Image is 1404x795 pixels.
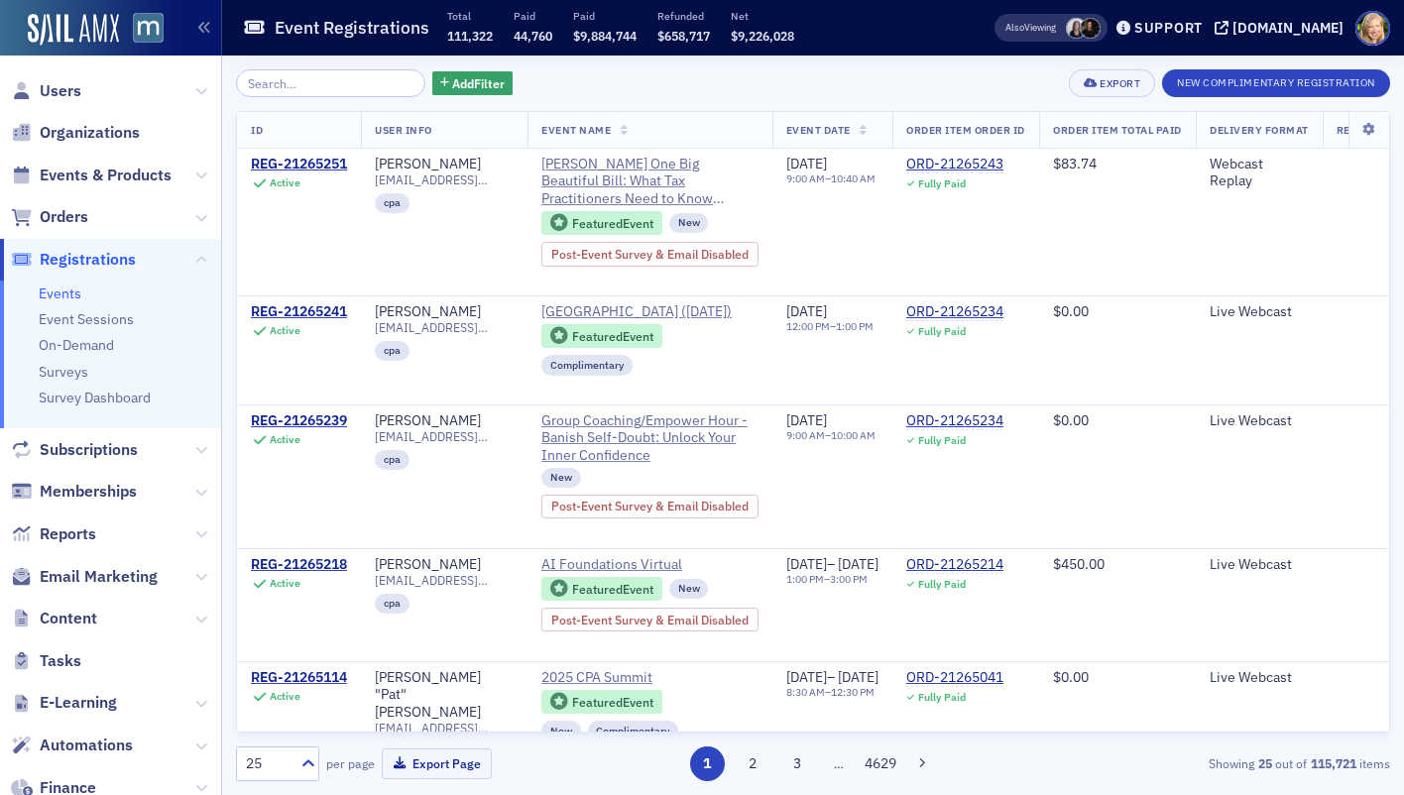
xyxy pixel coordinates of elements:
[541,556,759,574] a: AI Foundations Virtual
[918,325,966,338] div: Fully Paid
[657,28,710,44] span: $658,717
[40,481,137,503] span: Memberships
[864,746,898,781] button: 4629
[918,691,966,704] div: Fully Paid
[1355,11,1390,46] span: Profile
[573,9,637,23] p: Paid
[270,433,300,446] div: Active
[1210,156,1309,190] div: Webcast Replay
[40,523,96,545] span: Reports
[825,754,853,772] span: …
[573,28,637,44] span: $9,884,744
[906,156,1003,173] a: ORD-21265243
[588,721,679,740] div: Complimentary
[918,578,966,591] div: Fully Paid
[39,389,151,406] a: Survey Dashboard
[40,735,133,756] span: Automations
[786,302,827,320] span: [DATE]
[541,669,722,687] span: 2025 CPA Summit
[375,412,481,430] a: [PERSON_NAME]
[572,218,653,229] div: Featured Event
[541,690,662,715] div: Featured Event
[838,668,878,686] span: [DATE]
[541,721,581,740] div: New
[1210,303,1309,321] div: Live Webcast
[731,28,794,44] span: $9,226,028
[786,319,830,333] time: 12:00 PM
[514,9,552,23] p: Paid
[918,434,966,447] div: Fully Paid
[541,211,662,236] div: Featured Event
[119,13,164,47] a: View Homepage
[246,753,290,774] div: 25
[11,566,158,588] a: Email Marketing
[831,171,876,185] time: 10:40 AM
[375,320,514,335] span: [EMAIL_ADDRESS][DOMAIN_NAME]
[447,28,493,44] span: 111,322
[541,303,759,321] a: [GEOGRAPHIC_DATA] ([DATE])
[786,669,879,687] div: –
[11,608,97,629] a: Content
[786,668,827,686] span: [DATE]
[906,412,1003,430] div: ORD-21265234
[1053,668,1089,686] span: $0.00
[40,692,117,714] span: E-Learning
[375,156,481,173] div: [PERSON_NAME]
[251,556,347,574] a: REG-21265218
[1080,18,1101,39] span: Lauren McDonough
[541,495,759,518] div: Post-Event Survey
[514,28,552,44] span: 44,760
[1053,302,1089,320] span: $0.00
[669,213,709,233] div: New
[326,754,375,772] label: per page
[28,14,119,46] img: SailAMX
[40,650,81,672] span: Tasks
[251,412,347,430] div: REG-21265239
[786,172,876,185] div: –
[786,572,824,586] time: 1:00 PM
[39,336,114,354] a: On-Demand
[40,439,138,461] span: Subscriptions
[11,692,117,714] a: E-Learning
[906,669,1003,687] a: ORD-21265041
[786,320,874,333] div: –
[375,123,432,137] span: User Info
[780,746,815,781] button: 3
[541,355,633,375] div: Complimentary
[375,303,481,321] a: [PERSON_NAME]
[39,310,134,328] a: Event Sessions
[657,9,710,23] p: Refunded
[786,411,827,429] span: [DATE]
[236,69,425,97] input: Search…
[1053,123,1182,137] span: Order Item Total Paid
[1210,669,1309,687] div: Live Webcast
[541,556,722,574] span: AI Foundations Virtual
[541,156,759,208] span: Don Farmer’s One Big Beautiful Bill: What Tax Practitioners Need to Know (Replay)
[786,429,876,442] div: –
[572,697,653,708] div: Featured Event
[375,450,409,470] div: cpa
[447,9,493,23] p: Total
[541,608,759,631] div: Post-Event Survey
[1210,412,1309,430] div: Live Webcast
[906,303,1003,321] a: ORD-21265234
[1254,754,1275,772] strong: 25
[382,748,492,779] button: Export Page
[1053,155,1097,172] span: $83.74
[11,439,138,461] a: Subscriptions
[1162,69,1390,97] button: New Complimentary Registration
[375,341,409,361] div: cpa
[906,123,1025,137] span: Order Item Order ID
[40,249,136,271] span: Registrations
[39,363,88,381] a: Surveys
[1069,69,1155,97] button: Export
[786,686,879,699] div: –
[786,556,879,574] div: –
[830,572,868,586] time: 3:00 PM
[11,735,133,756] a: Automations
